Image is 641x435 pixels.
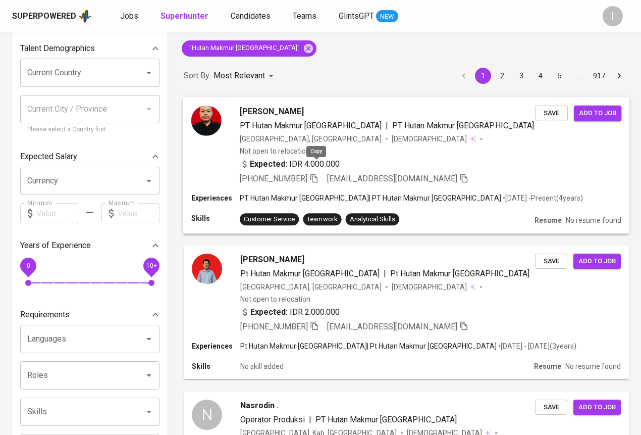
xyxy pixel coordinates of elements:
input: Value [118,203,159,223]
p: No skill added [240,361,284,371]
span: 10+ [146,262,156,269]
nav: pagination navigation [454,68,629,84]
div: Customer Service [244,215,295,224]
button: Go to page 5 [552,68,568,84]
button: Open [142,174,156,188]
span: PT Hutan Makmur [GEOGRAPHIC_DATA] [392,120,534,130]
p: Talent Demographics [20,42,95,55]
span: [EMAIL_ADDRESS][DOMAIN_NAME] [327,322,457,331]
button: Save [535,254,567,269]
span: "Hutan Makmur [GEOGRAPHIC_DATA]" [182,43,306,53]
span: [DEMOGRAPHIC_DATA] [392,282,468,292]
div: Most Relevant [213,67,277,85]
div: … [571,71,587,81]
p: Sort By [184,70,209,82]
p: Pt Hutan Makmur [GEOGRAPHIC_DATA] | Pt Hutan Makmur [GEOGRAPHIC_DATA] [240,341,497,351]
p: Resume [535,215,562,225]
span: Save [540,256,562,267]
p: Not open to relocation [240,146,310,156]
div: Talent Demographics [20,38,159,59]
a: [PERSON_NAME]Pt Hutan Makmur [GEOGRAPHIC_DATA]|Pt Hutan Makmur [GEOGRAPHIC_DATA][GEOGRAPHIC_DATA]... [184,246,629,379]
p: Skills [192,361,240,371]
span: | [384,268,386,280]
button: Go to page 917 [590,68,608,84]
a: Jobs [120,10,140,23]
button: page 1 [475,68,491,84]
span: 0 [26,262,30,269]
span: NEW [376,12,398,22]
span: GlintsGPT [339,11,374,21]
b: Expected: [250,158,287,170]
span: [PHONE_NUMBER] [240,322,308,331]
button: Add to job [573,400,621,415]
div: Expected Salary [20,147,159,167]
a: Teams [293,10,318,23]
span: Pt Hutan Makmur [GEOGRAPHIC_DATA] [240,269,380,278]
input: Value [36,203,78,223]
span: Jobs [120,11,138,21]
p: Please select a Country first [27,125,152,135]
span: Candidates [231,11,271,21]
span: Add to job [578,402,616,413]
p: Expected Salary [20,151,77,163]
p: Skills [191,213,240,223]
button: Go to page 2 [494,68,510,84]
div: "Hutan Makmur [GEOGRAPHIC_DATA]" [182,40,316,57]
span: [PHONE_NUMBER] [240,174,307,183]
span: Save [540,402,562,413]
span: Operator Produksi [240,415,305,424]
b: Superhunter [161,11,208,21]
button: Open [142,405,156,419]
p: Years of Experience [20,239,91,252]
p: • [DATE] - [DATE] ( 3 years ) [497,341,576,351]
p: Requirements [20,309,70,321]
button: Open [142,368,156,382]
button: Open [142,332,156,346]
button: Add to job [574,105,621,121]
div: IDR 4.000.000 [240,158,340,170]
button: Go to page 4 [532,68,549,84]
button: Open [142,66,156,80]
div: Requirements [20,305,159,325]
b: Expected: [250,306,288,318]
div: [GEOGRAPHIC_DATA], [GEOGRAPHIC_DATA] [240,133,382,143]
div: Analytical Skills [350,215,395,224]
span: | [386,119,388,131]
div: I [603,6,623,26]
span: PT Hutan Makmur [GEOGRAPHIC_DATA] [240,120,382,130]
span: PT Hutan Makmur [GEOGRAPHIC_DATA] [315,415,457,424]
span: Add to job [579,107,616,119]
p: No resume found [566,215,621,225]
span: | [309,414,311,426]
div: N [192,400,222,430]
span: Nasrodin . [240,400,279,412]
div: Years of Experience [20,235,159,256]
p: Resume [534,361,561,371]
p: No resume found [565,361,621,371]
p: Experiences [192,341,240,351]
span: [PERSON_NAME] [240,254,304,266]
button: Save [535,400,567,415]
p: Most Relevant [213,70,265,82]
a: GlintsGPT NEW [339,10,398,23]
div: [GEOGRAPHIC_DATA], [GEOGRAPHIC_DATA] [240,282,382,292]
a: [PERSON_NAME]PT Hutan Makmur [GEOGRAPHIC_DATA]|PT Hutan Makmur [GEOGRAPHIC_DATA][GEOGRAPHIC_DATA]... [184,98,629,233]
span: Save [541,107,563,119]
button: Go to page 3 [513,68,529,84]
p: Experiences [191,193,240,203]
span: Pt Hutan Makmur [GEOGRAPHIC_DATA] [390,269,529,278]
button: Go to next page [611,68,627,84]
div: Superpowered [12,11,76,22]
img: a12cef89-4129-4c9f-8309-cf1f369ef391.jpg [191,105,222,135]
img: 6b1e85f8-e313-4f5b-8563-1adbb08911b4.jpg [192,254,222,284]
a: Candidates [231,10,273,23]
a: Superpoweredapp logo [12,9,92,24]
button: Add to job [573,254,621,269]
div: IDR 2.000.000 [240,306,340,318]
span: Add to job [578,256,616,267]
div: Teamwork [307,215,337,224]
p: Not open to relocation [240,294,310,304]
span: Teams [293,11,316,21]
p: PT Hutan Makmur [GEOGRAPHIC_DATA] | PT Hutan Makmur [GEOGRAPHIC_DATA] [240,193,501,203]
span: [DEMOGRAPHIC_DATA] [392,133,468,143]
